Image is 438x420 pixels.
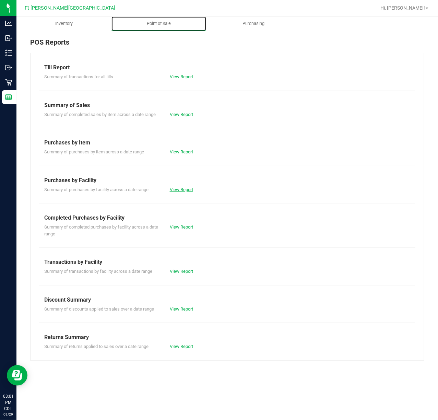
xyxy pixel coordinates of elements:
a: Inventory [16,16,111,31]
span: Summary of discounts applied to sales over a date range [44,306,154,312]
div: Returns Summary [44,333,410,341]
a: View Report [170,149,193,154]
span: Summary of purchases by item across a date range [44,149,144,154]
span: Inventory [46,21,82,27]
span: Summary of transactions by facility across a date range [44,269,152,274]
p: 09/29 [3,412,13,417]
inline-svg: Outbound [5,64,12,71]
inline-svg: Reports [5,94,12,101]
span: Summary of purchases by facility across a date range [44,187,149,192]
span: Summary of returns applied to sales over a date range [44,344,149,349]
inline-svg: Inventory [5,49,12,56]
div: Summary of Sales [44,101,410,109]
div: Completed Purchases by Facility [44,214,410,222]
a: View Report [170,112,193,117]
span: Summary of completed purchases by facility across a date range [44,224,158,236]
div: POS Reports [30,37,424,53]
span: Ft [PERSON_NAME][GEOGRAPHIC_DATA] [25,5,115,11]
a: Point of Sale [111,16,206,31]
a: View Report [170,306,193,312]
inline-svg: Inbound [5,35,12,42]
a: View Report [170,224,193,230]
a: View Report [170,74,193,79]
div: Purchases by Item [44,139,410,147]
span: Summary of completed sales by item across a date range [44,112,156,117]
a: View Report [170,269,193,274]
div: Till Report [44,63,410,72]
inline-svg: Analytics [5,20,12,27]
div: Discount Summary [44,296,410,304]
iframe: Resource center [7,365,27,386]
a: View Report [170,187,193,192]
a: View Report [170,344,193,349]
a: Purchasing [206,16,301,31]
div: Purchases by Facility [44,176,410,185]
div: Transactions by Facility [44,258,410,266]
p: 03:01 PM CDT [3,393,13,412]
span: Hi, [PERSON_NAME]! [380,5,425,11]
span: Purchasing [233,21,274,27]
inline-svg: Retail [5,79,12,86]
span: Summary of transactions for all tills [44,74,113,79]
span: Point of Sale [138,21,180,27]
